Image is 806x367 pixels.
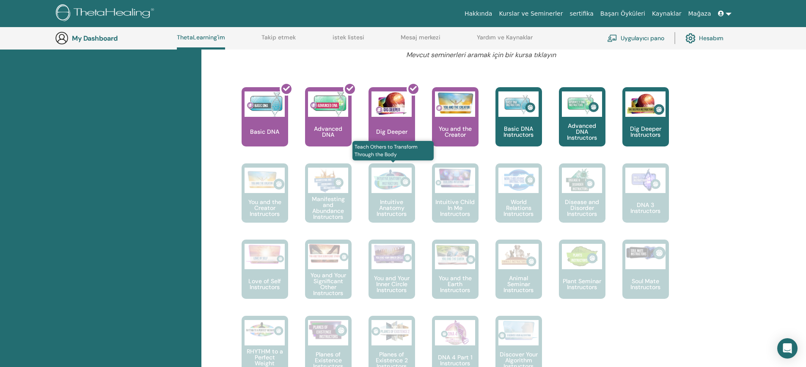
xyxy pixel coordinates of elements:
[333,34,364,47] a: istek listesi
[625,91,666,117] img: Dig Deeper Instructors
[352,141,434,160] span: Teach Others to Transform Through the Body
[242,163,288,240] a: You and the Creator Instructors You and the Creator Instructors
[55,31,69,45] img: generic-user-icon.jpg
[562,168,602,193] img: Disease and Disorder Instructors
[245,320,285,340] img: RHYTHM to a Perfect Weight Instructors
[685,31,696,45] img: cog.svg
[369,275,415,293] p: You and Your Inner Circle Instructors
[56,4,157,23] img: logo.png
[305,126,352,138] p: Advanced DNA
[435,320,475,345] img: DNA 4 Part 1 Instructors
[649,6,685,22] a: Kaynaklar
[435,244,475,266] img: You and the Earth Instructors
[369,199,415,217] p: Intuitive Anatomy Instructors
[308,91,348,117] img: Advanced DNA
[432,240,479,316] a: You and the Earth Instructors You and the Earth Instructors
[245,244,285,265] img: Love of Self Instructors
[495,6,566,22] a: Kurslar ve Seminerler
[432,87,479,163] a: You and the Creator You and the Creator
[308,244,348,263] img: You and Your Significant Other Instructors
[622,202,669,214] p: DNA 3 Instructors
[559,199,605,217] p: Disease and Disorder Instructors
[242,199,288,217] p: You and the Creator Instructors
[685,29,723,47] a: Hesabım
[245,91,285,117] img: Basic DNA
[498,244,539,269] img: Animal Seminar Instructors
[622,278,669,290] p: Soul Mate Instructors
[498,168,539,193] img: World Relations Instructors
[373,129,411,135] p: Dig Deeper
[242,278,288,290] p: Love of Self Instructors
[432,354,479,366] p: DNA 4 Part 1 Instructors
[559,278,605,290] p: Plant Seminar Instructors
[622,163,669,240] a: DNA 3 Instructors DNA 3 Instructors
[495,199,542,217] p: World Relations Instructors
[477,34,533,47] a: Yardım ve Kaynaklar
[625,244,666,262] img: Soul Mate Instructors
[607,29,664,47] a: Uygulayıcı pano
[371,91,412,117] img: Dig Deeper
[495,87,542,163] a: Basic DNA Instructors Basic DNA Instructors
[371,244,412,264] img: You and Your Inner Circle Instructors
[177,34,225,50] a: ThetaLearning'im
[305,196,352,220] p: Manifesting and Abundance Instructors
[435,168,475,188] img: Intuitive Child In Me Instructors
[369,240,415,316] a: You and Your Inner Circle Instructors You and Your Inner Circle Instructors
[559,163,605,240] a: Disease and Disorder Instructors Disease and Disorder Instructors
[369,87,415,163] a: Dig Deeper Dig Deeper
[305,87,352,163] a: Advanced DNA Advanced DNA
[566,6,597,22] a: sertifika
[279,50,683,60] p: Mevcut seminerleri aramak için bir kursa tıklayın
[622,87,669,163] a: Dig Deeper Instructors Dig Deeper Instructors
[371,320,412,342] img: Planes of Existence 2 Instructors
[495,240,542,316] a: Animal Seminar Instructors Animal Seminar Instructors
[401,34,440,47] a: Mesaj merkezi
[777,338,798,359] div: Open Intercom Messenger
[495,163,542,240] a: World Relations Instructors World Relations Instructors
[305,163,352,240] a: Manifesting and Abundance Instructors Manifesting and Abundance Instructors
[371,168,412,193] img: Intuitive Anatomy Instructors
[261,34,296,47] a: Takip etmek
[432,163,479,240] a: Intuitive Child In Me Instructors Intuitive Child In Me Instructors
[305,272,352,296] p: You and Your Significant Other Instructors
[559,123,605,141] p: Advanced DNA Instructors
[622,240,669,316] a: Soul Mate Instructors Soul Mate Instructors
[461,6,496,22] a: Hakkında
[432,275,479,293] p: You and the Earth Instructors
[308,320,348,341] img: Planes of Existence Instructors
[622,126,669,138] p: Dig Deeper Instructors
[435,91,475,115] img: You and the Creator
[498,320,539,340] img: Discover Your Algorithm Instructors
[562,91,602,117] img: Advanced DNA Instructors
[245,168,285,193] img: You and the Creator Instructors
[562,244,602,269] img: Plant Seminar Instructors
[625,168,666,193] img: DNA 3 Instructors
[685,6,714,22] a: Mağaza
[498,91,539,117] img: Basic DNA Instructors
[432,199,479,217] p: Intuitive Child In Me Instructors
[72,34,157,42] h3: My Dashboard
[432,126,479,138] p: You and the Creator
[559,87,605,163] a: Advanced DNA Instructors Advanced DNA Instructors
[495,126,542,138] p: Basic DNA Instructors
[607,34,617,42] img: chalkboard-teacher.svg
[242,87,288,163] a: Basic DNA Basic DNA
[305,240,352,316] a: You and Your Significant Other Instructors You and Your Significant Other Instructors
[559,240,605,316] a: Plant Seminar Instructors Plant Seminar Instructors
[308,168,348,193] img: Manifesting and Abundance Instructors
[495,275,542,293] p: Animal Seminar Instructors
[369,163,415,240] a: Teach Others to Transform Through the Body Intuitive Anatomy Instructors Intuitive Anatomy Instru...
[242,240,288,316] a: Love of Self Instructors Love of Self Instructors
[597,6,649,22] a: Başarı Öyküleri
